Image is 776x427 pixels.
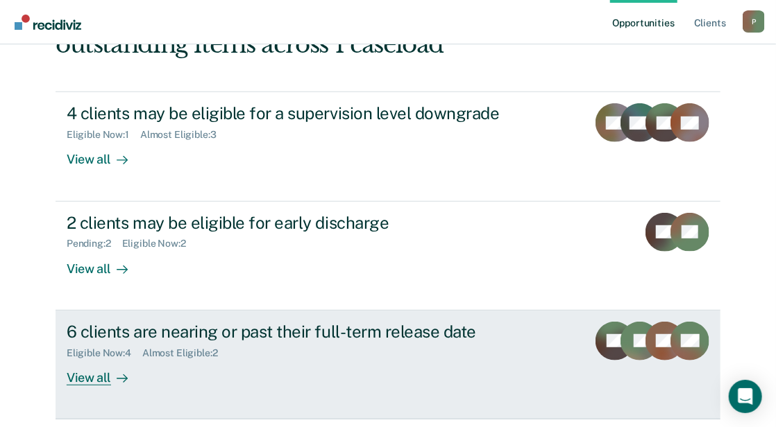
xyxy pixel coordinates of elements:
[67,129,140,141] div: Eligible Now : 1
[67,141,144,168] div: View all
[15,15,81,30] img: Recidiviz
[743,10,765,33] button: Profile dropdown button
[67,322,554,342] div: 6 clients are nearing or past their full-term release date
[56,311,720,419] a: 6 clients are nearing or past their full-term release dateEligible Now:4Almost Eligible:2View all
[56,202,720,311] a: 2 clients may be eligible for early dischargePending:2Eligible Now:2View all
[67,250,144,277] div: View all
[743,10,765,33] div: P
[67,213,554,233] div: 2 clients may be eligible for early discharge
[67,238,122,250] div: Pending : 2
[142,347,229,359] div: Almost Eligible : 2
[729,380,762,413] div: Open Intercom Messenger
[67,358,144,385] div: View all
[67,347,142,359] div: Eligible Now : 4
[122,238,197,250] div: Eligible Now : 2
[67,103,554,123] div: 4 clients may be eligible for a supervision level downgrade
[56,2,588,59] div: Hi, [PERSON_NAME]. We’ve found some outstanding items across 1 caseload
[56,91,720,201] a: 4 clients may be eligible for a supervision level downgradeEligible Now:1Almost Eligible:3View all
[140,129,228,141] div: Almost Eligible : 3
